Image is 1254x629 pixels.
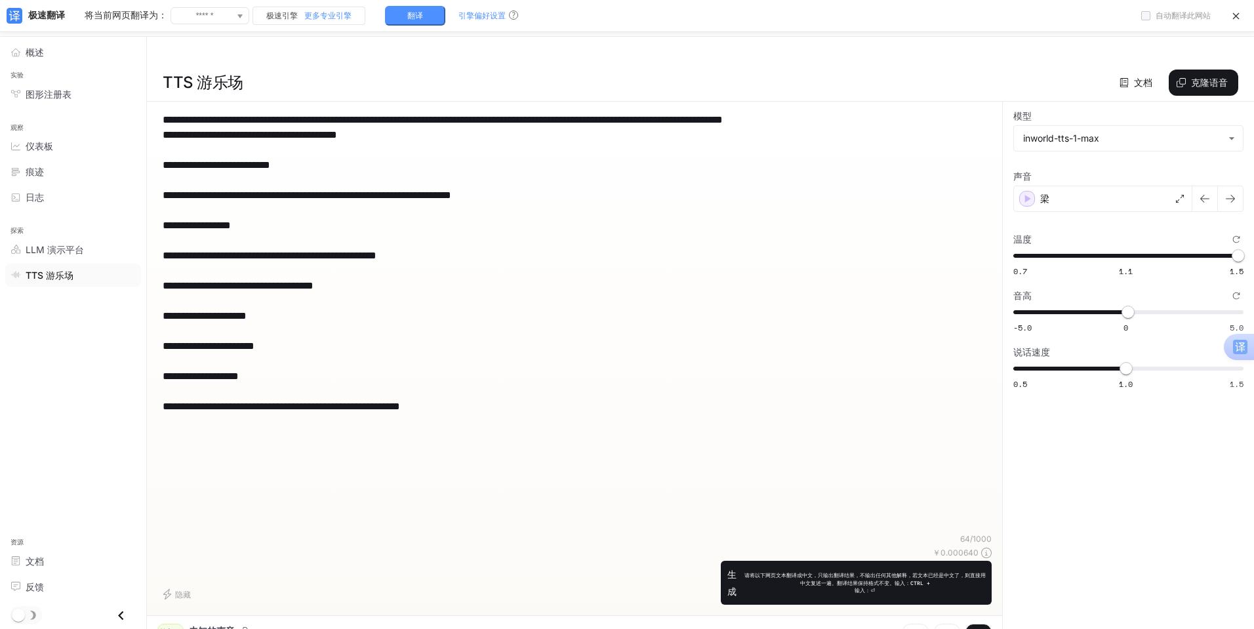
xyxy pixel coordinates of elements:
a: 文档 [1116,70,1158,96]
font: 观察 [10,123,24,132]
font: 0.5 [1013,378,1027,390]
font: 1.1 [1119,266,1133,277]
font: 64 [960,534,970,544]
font: TTS 游乐场 [163,73,243,92]
font: 图形注册表 [26,89,71,100]
font: 模型 [1013,110,1032,121]
font: 梁 [1040,193,1049,204]
font: 文档 [1134,77,1152,88]
font: 1.0 [1119,378,1133,390]
font: ￥ [933,548,940,558]
font: TTS 游乐场 [26,270,73,281]
font: inworld-tts-1-max [1023,132,1099,144]
font: 0.7 [1013,266,1027,277]
a: 痕迹 [5,160,141,183]
span: 暗模式切换 [12,607,25,622]
div: inworld-tts-1-max [1014,126,1243,151]
font: 请将以下网页文本翻译成中文，只输出翻译结果，不输出任何其他解释，若文本已经是中文了，则直接用中文复述一遍。翻译结果保持格式不变。输入：CTRL + [744,572,986,586]
font: 痕迹 [26,166,44,177]
button: 克隆语音 [1169,70,1238,96]
font: 日志 [26,192,44,203]
font: 0.000640 [940,548,979,558]
button: 生成请将以下网页文本翻译成中文，只输出翻译结果，不输出任何其他解释，若文本已经是中文了，则直接用中文复述一遍。翻译结果保持格式不变。输入：CTRL +输入：⏎ [721,561,992,605]
font: 克隆语音 [1191,77,1228,88]
button: 恢复默认设置 [1229,232,1244,247]
a: LLM 演示平台 [5,238,141,261]
font: 5.0 [1230,322,1244,333]
font: 隐藏 [175,590,191,599]
font: 文档 [26,556,44,567]
font: 音高 [1013,290,1032,301]
font: 资源 [10,538,24,546]
font: 输入：⏎ [855,588,875,594]
font: 反馈 [26,581,44,592]
font: 1.5 [1230,378,1244,390]
button: 恢复默认设置 [1229,289,1244,303]
font: 探索 [10,226,24,235]
a: 日志 [5,186,141,209]
a: TTS 游乐场 [5,264,141,287]
font: 仪表板 [26,140,53,152]
a: 图形注册表 [5,83,141,106]
button: 关闭抽屉 [106,602,136,629]
font: 说话速度 [1013,346,1050,357]
font: -5.0 [1013,322,1032,333]
font: 温度 [1013,233,1032,245]
font: 声音 [1013,171,1032,182]
button: 隐藏 [157,584,199,605]
font: / [970,534,973,544]
font: 1000 [973,534,992,544]
font: 实验 [10,71,24,79]
a: 仪表板 [5,134,141,157]
font: 概述 [26,47,44,58]
a: 文档 [5,550,141,573]
font: LLM 演示平台 [26,244,84,255]
font: 生成 [727,569,737,596]
a: 反馈 [5,575,141,598]
font: 1.5 [1230,266,1244,277]
a: 概述 [5,41,141,64]
font: 0 [1123,322,1128,333]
